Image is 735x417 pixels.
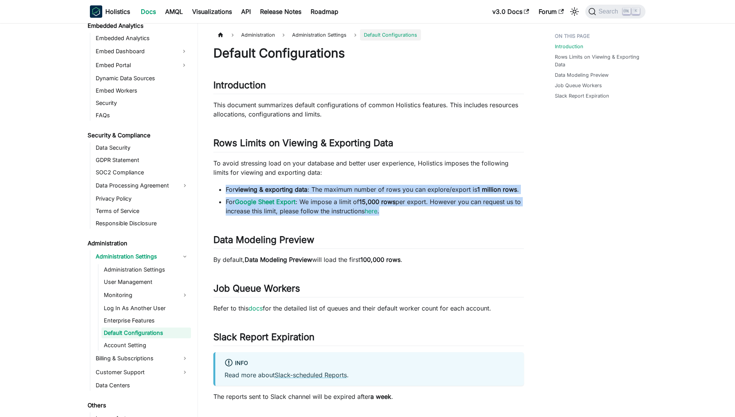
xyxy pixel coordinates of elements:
[161,5,188,18] a: AMQL
[93,250,191,263] a: Administration Settings
[213,304,524,313] p: Refer to this for the detailed list of queues and their default worker count for each account.
[93,352,191,365] a: Billing & Subscriptions
[226,185,524,194] li: For : The maximum number of rows you can explore/export is .
[365,207,377,215] a: here
[226,197,524,216] li: For : We impose a limit of per export. However you can request us to increase this limit, please ...
[93,155,191,165] a: GDPR Statement
[101,289,191,301] a: Monitoring
[213,29,228,41] a: Home page
[555,92,609,100] a: Slack Report Expiration
[585,5,645,19] button: Search (Ctrl+K)
[306,5,343,18] a: Roadmap
[85,400,191,411] a: Others
[213,283,524,297] h2: Job Queue Workers
[105,7,130,16] b: Holistics
[93,193,191,204] a: Privacy Policy
[85,20,191,31] a: Embedded Analytics
[534,5,568,18] a: Forum
[225,370,515,380] p: Read more about .
[188,5,237,18] a: Visualizations
[85,238,191,249] a: Administration
[177,45,191,57] button: Expand sidebar category 'Embed Dashboard'
[213,137,524,152] h2: Rows Limits on Viewing & Exporting Data
[213,234,524,249] h2: Data Modeling Preview
[245,256,312,263] strong: Data Modeling Preview
[213,29,524,41] nav: Breadcrumbs
[90,5,102,18] img: Holistics
[101,328,191,338] a: Default Configurations
[255,5,306,18] a: Release Notes
[488,5,534,18] a: v3.0 Docs
[596,8,623,15] span: Search
[177,59,191,71] button: Expand sidebar category 'Embed Portal'
[213,331,524,346] h2: Slack Report Expiration
[275,371,347,379] a: Slack-scheduled Reports
[237,5,255,18] a: API
[288,29,350,41] span: Administration Settings
[82,23,198,417] nav: Docs sidebar
[555,53,641,68] a: Rows Limits on Viewing & Exporting Data
[359,198,395,206] strong: 15,000 rows
[93,45,177,57] a: Embed Dashboard
[85,130,191,141] a: Security & Compliance
[555,43,583,50] a: Introduction
[101,303,191,314] a: Log In As Another User
[101,315,191,326] a: Enterprise Features
[370,393,391,400] strong: a week
[90,5,130,18] a: HolisticsHolistics
[225,358,515,368] div: info
[213,159,524,177] p: To avoid stressing load on your database and better user experience, Holistics imposes the follow...
[136,5,161,18] a: Docs
[93,218,191,229] a: Responsible Disclosure
[555,71,608,79] a: Data Modeling Preview
[360,256,400,263] strong: 100,000 rows
[632,8,640,15] kbd: K
[213,392,524,401] p: The reports sent to Slack channel will be expired after .
[93,59,177,71] a: Embed Portal
[235,186,308,193] strong: viewing & exporting data
[101,340,191,351] a: Account Setting
[93,380,191,391] a: Data Centers
[101,277,191,287] a: User Management
[93,142,191,153] a: Data Security
[93,98,191,108] a: Security
[213,100,524,119] p: This document summarizes default configurations of common Holistics features. This includes resou...
[248,304,263,312] a: docs
[555,82,602,89] a: Job Queue Workers
[237,29,279,41] span: Administration
[93,85,191,96] a: Embed Workers
[93,73,191,84] a: Dynamic Data Sources
[93,167,191,178] a: SOC2 Compliance
[213,79,524,94] h2: Introduction
[235,198,296,206] a: Google Sheet Export
[93,366,191,378] a: Customer Support
[213,46,524,61] h1: Default Configurations
[101,264,191,275] a: Administration Settings
[360,29,421,41] span: Default Configurations
[93,110,191,121] a: FAQs
[477,186,517,193] strong: 1 million rows
[568,5,581,18] button: Switch between dark and light mode (currently light mode)
[93,206,191,216] a: Terms of Service
[93,179,191,192] a: Data Processing Agreement
[213,255,524,264] p: By default, will load the first .
[93,33,191,44] a: Embedded Analytics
